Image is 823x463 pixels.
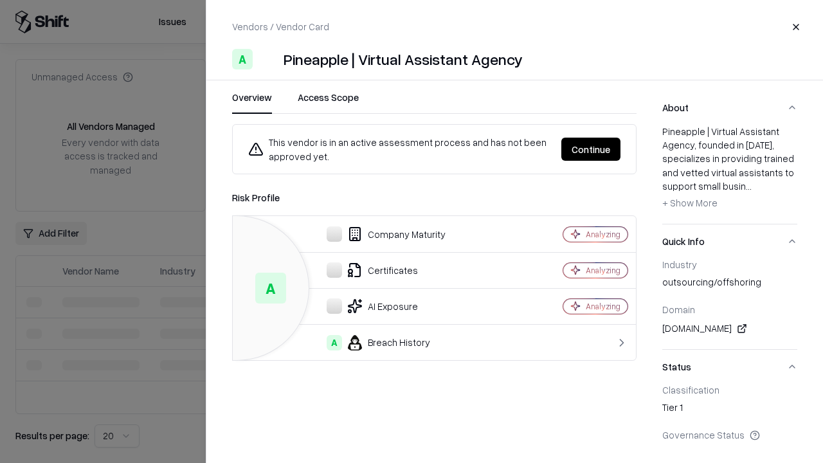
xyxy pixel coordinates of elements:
div: This vendor is in an active assessment process and has not been approved yet. [248,135,551,163]
div: A [255,273,286,304]
img: Pineapple | Virtual Assistant Agency [258,49,278,69]
div: Tier 1 [662,401,797,419]
div: Analyzing [586,265,620,276]
button: Status [662,350,797,384]
span: + Show More [662,197,718,208]
div: Quick Info [662,259,797,349]
button: Overview [232,91,272,114]
div: Company Maturity [243,226,518,242]
div: AI Exposure [243,298,518,314]
div: Pineapple | Virtual Assistant Agency, founded in [DATE], specializes in providing trained and vet... [662,125,797,213]
div: A [327,335,342,350]
button: Access Scope [298,91,359,114]
div: Domain [662,304,797,315]
div: [DOMAIN_NAME] [662,321,797,336]
button: About [662,91,797,125]
p: Vendors / Vendor Card [232,20,329,33]
div: Governance Status [662,429,797,440]
div: Industry [662,259,797,270]
div: Analyzing [586,301,620,312]
span: ... [746,180,752,192]
div: Analyzing [586,229,620,240]
div: About [662,125,797,224]
div: Pineapple | Virtual Assistant Agency [284,49,523,69]
div: Classification [662,384,797,395]
div: A [232,49,253,69]
div: outsourcing/offshoring [662,275,797,293]
button: Continue [561,138,620,161]
div: Certificates [243,262,518,278]
div: Breach History [243,335,518,350]
button: + Show More [662,193,718,213]
button: Quick Info [662,224,797,259]
div: Risk Profile [232,190,637,205]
